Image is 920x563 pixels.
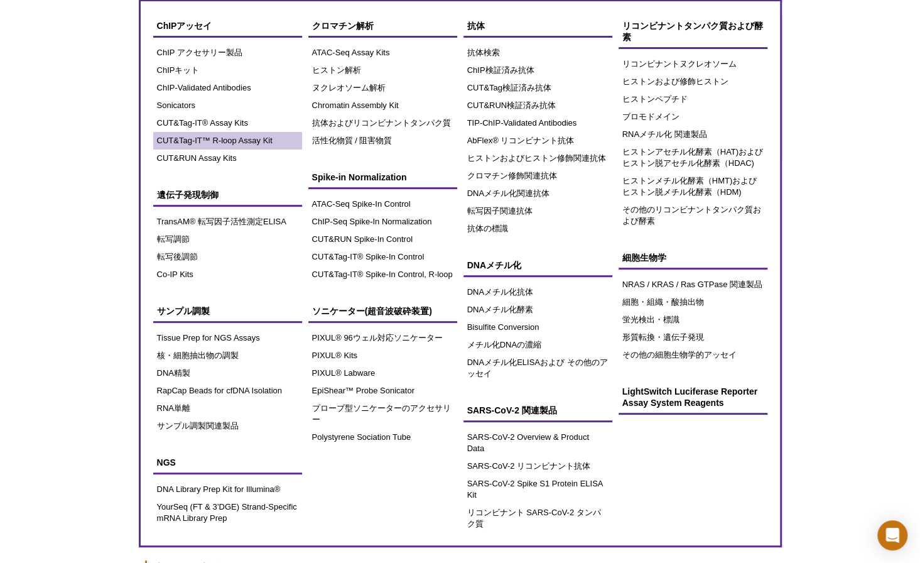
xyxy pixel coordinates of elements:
a: DNA精製 [153,364,302,382]
a: ヒストンメチル化酵素（HMT)およびヒストン脱メチル化酵素（HDM) [619,172,767,201]
a: ヌクレオソーム解析 [308,79,457,97]
a: 核・細胞抽出物の調製 [153,347,302,364]
a: CUT&Tag検証済み抗体 [463,79,612,97]
a: SARS-CoV-2 関連製品 [463,398,612,422]
span: LightSwitch Luciferase Reporter Assay System Reagents [622,386,757,408]
span: DNAメチル化 [467,260,521,270]
a: CUT&RUN Assay Kits [153,150,302,167]
a: 抗体の標識 [463,220,612,238]
a: プローブ型ソニケーターのアクセサリー [308,400,457,429]
a: ヒストンおよびヒストン修飾関連抗体 [463,150,612,167]
a: Co-IP Kits [153,266,302,283]
a: DNAメチル化 [463,253,612,277]
a: ヒストンペプチド [619,90,767,108]
a: SARS-CoV-2 Spike S1 Protein ELISA Kit [463,475,612,504]
a: CUT&RUN検証済み抗体 [463,97,612,114]
a: メチル化DNAの濃縮 [463,336,612,354]
a: ChIP-Seq Spike-In Normalization [308,213,457,231]
div: Open Intercom Messenger [877,520,907,550]
a: NGS [153,451,302,474]
a: 抗体検索 [463,44,612,62]
a: 活性化物質 / 阻害物質 [308,132,457,150]
a: SARS-CoV-2 Overview & Product Data [463,429,612,457]
a: 転写因子関連抗体 [463,202,612,220]
a: TransAM® 転写因子活性測定ELISA [153,213,302,231]
a: CUT&RUN Spike-In Control [308,231,457,248]
span: 細胞生物学 [622,253,666,263]
a: 形質転換・遺伝子発現 [619,329,767,346]
a: 細胞生物学 [619,246,767,270]
a: RNAメチル化 関連製品 [619,126,767,143]
span: Spike-in Normalization [312,172,407,182]
a: サンプル調製 [153,299,302,323]
span: SARS-CoV-2 関連製品 [467,405,557,415]
span: 抗体 [467,21,485,31]
a: NRAS / KRAS / Ras GTPase 関連製品 [619,276,767,293]
span: 遺伝子発現制御 [157,190,219,200]
a: 細胞・組織・酸抽出物 [619,293,767,311]
a: 転写後調節 [153,248,302,266]
a: Spike-in Normalization [308,165,457,189]
a: RNA単離 [153,400,302,417]
a: CUT&Tag-IT® Assay Kits [153,114,302,132]
a: サンプル調製関連製品 [153,417,302,435]
span: クロマチン解析 [312,21,374,31]
a: RapCap Beads for cfDNA Isolation [153,382,302,400]
span: サンプル調製 [157,306,210,316]
a: ChIPアッセイ [153,14,302,38]
a: ソニケーター(超音波破砕装置) [308,299,457,323]
a: ブロモドメイン [619,108,767,126]
a: 遺伝子発現制御 [153,183,302,207]
a: 蛍光検出・標識 [619,311,767,329]
a: TIP-ChIP-Validated Antibodies [463,114,612,132]
a: ChIP-Validated Antibodies [153,79,302,97]
a: CUT&Tag-IT™ R-loop Assay Kit [153,132,302,150]
a: PIXUL® Labware [308,364,457,382]
a: ヒストンおよび修飾ヒストン [619,73,767,90]
a: ヒストンアセチル化酵素（HAT)およびヒストン脱アセチル化酵素（HDAC) [619,143,767,172]
a: EpiShear™ Probe Sonicator [308,382,457,400]
a: 抗体 [463,14,612,38]
a: Sonicators [153,97,302,114]
a: リコンビナントタンパク質および酵素 [619,14,767,49]
a: ATAC-Seq Assay Kits [308,44,457,62]
a: SARS-CoV-2 リコンビナント抗体 [463,457,612,475]
a: その他の細胞生物学的アッセイ [619,346,767,364]
a: DNAメチル化抗体 [463,283,612,301]
a: 抗体およびリコンビナントタンパク質 [308,114,457,132]
a: CUT&Tag-IT® Spike-In Control, R-loop [308,266,457,283]
a: ChIP検証済み抗体 [463,62,612,79]
span: リコンビナントタンパク質および酵素 [622,21,763,42]
a: ATAC-Seq Spike-In Control [308,195,457,213]
span: NGS [157,457,176,467]
span: ソニケーター(超音波破砕装置) [312,306,432,316]
span: ChIPアッセイ [157,21,212,31]
a: リコンビナント SARS-CoV-2 タンパク質 [463,504,612,533]
a: LightSwitch Luciferase Reporter Assay System Reagents [619,380,767,415]
a: 転写調節 [153,231,302,248]
a: DNA Library Prep Kit for Illumina® [153,481,302,498]
a: DNAメチル化ELISAおよび その他のアッセイ [463,354,612,383]
a: ChIP アクセサリー製品 [153,44,302,62]
a: クロマチン解析 [308,14,457,38]
a: リコンビナントヌクレオソーム [619,55,767,73]
a: ヒストン解析 [308,62,457,79]
a: ChIPキット [153,62,302,79]
a: その他のリコンビナントタンパク質および酵素 [619,201,767,230]
a: DNAメチル化酵素 [463,301,612,319]
a: CUT&Tag-IT® Spike-In Control [308,248,457,266]
a: クロマチン修飾関連抗体 [463,167,612,185]
a: PIXUL® 96ウェル対応ソニケーター [308,329,457,347]
a: Bisulfite Conversion [463,319,612,336]
a: Polystyrene Sociation Tube [308,429,457,446]
a: AbFlex® リコンビナント抗体 [463,132,612,150]
a: Tissue Prep for NGS Assays [153,329,302,347]
a: Chromatin Assembly Kit [308,97,457,114]
a: PIXUL® Kits [308,347,457,364]
a: DNAメチル化関連抗体 [463,185,612,202]
a: YourSeq (FT & 3’DGE) Strand-Specific mRNA Library Prep [153,498,302,527]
